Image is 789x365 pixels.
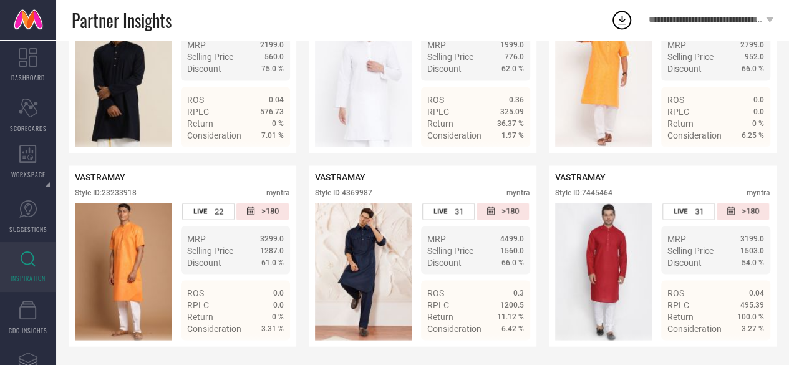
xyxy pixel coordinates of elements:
span: MRP [427,40,446,50]
span: Selling Price [667,245,714,255]
div: Style ID: 4369987 [315,188,372,197]
span: 0.0 [273,288,284,297]
span: 0 % [272,119,284,127]
a: Details [483,152,524,162]
span: Details [256,346,284,356]
span: 6.42 % [501,324,524,333]
span: 1.97 % [501,130,524,139]
div: Click to view image [555,9,652,147]
span: 3.31 % [261,324,284,333]
div: myntra [747,188,770,197]
span: 31 [695,207,704,216]
span: Discount [187,64,221,74]
span: Return [187,118,213,128]
span: Details [496,152,524,162]
span: 325.09 [500,107,524,115]
span: LIVE [193,207,207,215]
div: Click to view image [315,9,412,147]
div: Number of days since the style was first listed on the platform [477,203,529,220]
div: Number of days the style has been live on the platform [182,203,235,220]
div: Click to view image [75,203,172,340]
span: RPLC [187,106,209,116]
span: MRP [187,40,206,50]
span: Selling Price [187,52,233,62]
span: 0.3 [513,288,524,297]
div: Number of days since the style was first listed on the platform [236,203,289,220]
span: Consideration [667,130,722,140]
span: 66.0 % [742,64,764,73]
span: Details [736,346,764,356]
span: 495.39 [740,300,764,309]
span: 0 % [752,119,764,127]
img: Style preview image [555,9,652,147]
span: 2199.0 [260,41,284,49]
span: 75.0 % [261,64,284,73]
span: INSPIRATION [11,273,46,283]
span: Discount [667,257,702,267]
div: Click to view image [555,203,652,340]
span: 22 [215,207,223,216]
span: Return [187,311,213,321]
a: Details [243,346,284,356]
span: 36.37 % [497,119,524,127]
div: Number of days the style has been live on the platform [422,203,475,220]
div: Click to view image [315,203,412,340]
span: 3199.0 [740,234,764,243]
span: >180 [501,206,519,217]
span: Discount [427,257,462,267]
span: Details [496,346,524,356]
span: SUGGESTIONS [9,225,47,234]
img: Style preview image [315,203,412,340]
span: 6.25 % [742,130,764,139]
span: 11.12 % [497,312,524,321]
span: 2799.0 [740,41,764,49]
span: Discount [667,64,702,74]
a: Details [724,152,764,162]
span: 3299.0 [260,234,284,243]
span: Selling Price [427,52,473,62]
span: 0.0 [273,300,284,309]
span: ROS [187,94,204,104]
span: 0.36 [509,95,524,104]
span: VASTRAMAY [555,172,606,182]
span: 0.0 [753,107,764,115]
div: Number of days since the style was first listed on the platform [717,203,769,220]
span: 576.73 [260,107,284,115]
span: 560.0 [264,52,284,61]
span: 1999.0 [500,41,524,49]
a: Details [243,152,284,162]
span: MRP [187,233,206,243]
span: 952.0 [745,52,764,61]
span: Consideration [187,130,241,140]
div: myntra [506,188,530,197]
span: SCORECARDS [10,124,47,133]
img: Style preview image [555,203,652,340]
span: Return [667,311,694,321]
div: Click to view image [75,9,172,147]
span: Return [427,311,453,321]
span: 54.0 % [742,258,764,266]
span: Selling Price [667,52,714,62]
span: Consideration [427,130,482,140]
span: Details [736,152,764,162]
span: 61.0 % [261,258,284,266]
span: RPLC [667,299,689,309]
span: ROS [667,288,684,298]
span: 62.0 % [501,64,524,73]
span: 1503.0 [740,246,764,255]
span: MRP [667,233,686,243]
span: ROS [187,288,204,298]
img: Style preview image [75,203,172,340]
span: 1200.5 [500,300,524,309]
span: Selling Price [187,245,233,255]
span: >180 [742,206,759,217]
img: Style preview image [315,9,412,147]
span: RPLC [427,106,449,116]
span: Discount [187,257,221,267]
span: 1287.0 [260,246,284,255]
span: Details [256,152,284,162]
span: Return [667,118,694,128]
span: Consideration [667,323,722,333]
span: RPLC [667,106,689,116]
span: 3.27 % [742,324,764,333]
